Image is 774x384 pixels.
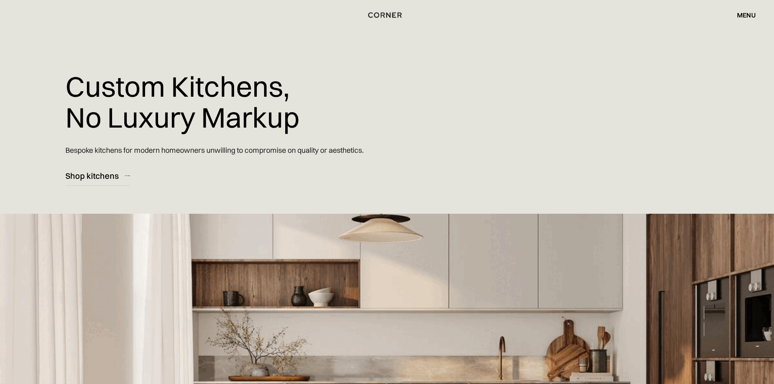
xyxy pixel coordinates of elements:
[65,170,119,181] div: Shop kitchens
[65,166,130,186] a: Shop kitchens
[729,8,756,22] div: menu
[65,139,364,162] p: Bespoke kitchens for modern homeowners unwilling to compromise on quality or aesthetics.
[358,10,416,20] a: home
[65,65,299,139] h1: Custom Kitchens, No Luxury Markup
[737,12,756,18] div: menu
